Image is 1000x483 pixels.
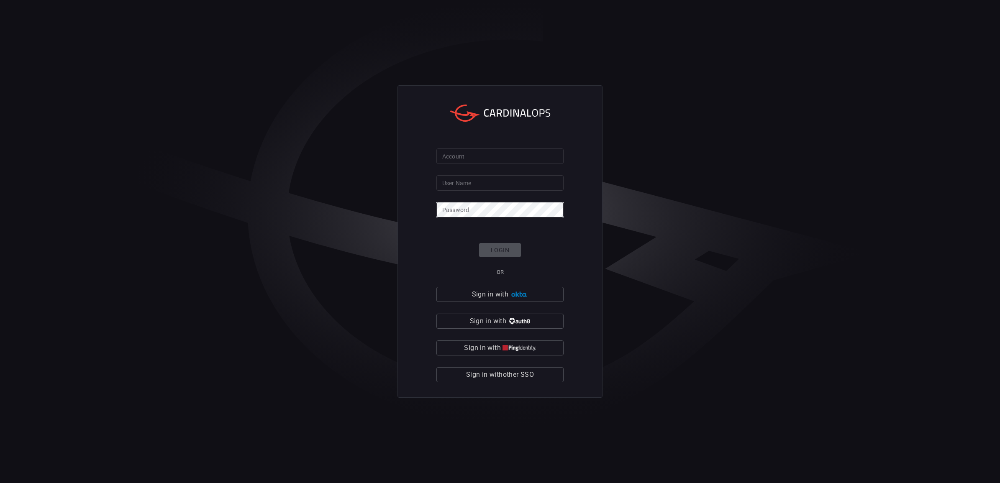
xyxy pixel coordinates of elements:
button: Sign in with [436,340,564,355]
img: vP8Hhh4KuCH8AavWKdZY7RZgAAAAASUVORK5CYII= [508,318,530,325]
span: OR [497,269,504,275]
img: Ad5vKXme8s1CQAAAABJRU5ErkJggg== [510,291,528,298]
button: Sign in withother SSO [436,367,564,382]
span: Sign in with other SSO [466,369,534,381]
button: Sign in with [436,314,564,329]
button: Sign in with [436,287,564,302]
span: Sign in with [472,289,508,300]
span: Sign in with [464,342,500,354]
input: Type your account [436,148,564,164]
input: Type your user name [436,175,564,191]
img: quu4iresuhQAAAABJRU5ErkJggg== [503,345,536,351]
span: Sign in with [470,315,506,327]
